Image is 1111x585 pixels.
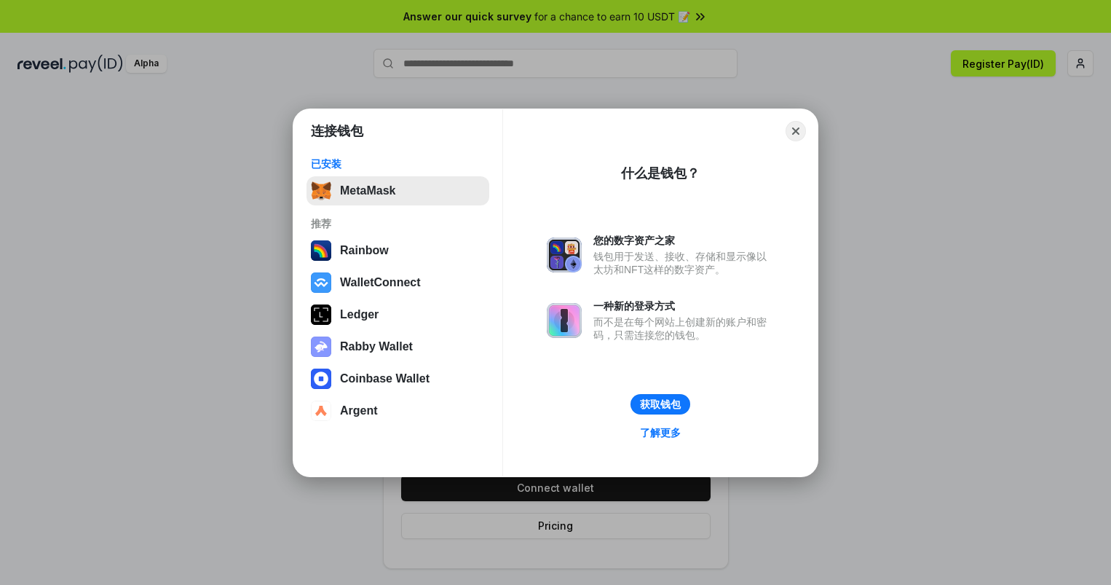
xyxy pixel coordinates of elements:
img: svg+xml,%3Csvg%20xmlns%3D%22http%3A%2F%2Fwww.w3.org%2F2000%2Fsvg%22%20fill%3D%22none%22%20viewBox... [547,303,582,338]
div: Rainbow [340,244,389,257]
div: 而不是在每个网站上创建新的账户和密码，只需连接您的钱包。 [593,315,774,342]
a: 了解更多 [631,423,689,442]
h1: 连接钱包 [311,122,363,140]
button: Argent [307,396,489,425]
button: 获取钱包 [630,394,690,415]
div: 推荐 [311,217,485,230]
div: MetaMask [340,184,395,197]
button: MetaMask [307,176,489,205]
div: Ledger [340,308,379,321]
img: svg+xml,%3Csvg%20width%3D%2228%22%20height%3D%2228%22%20viewBox%3D%220%200%2028%2028%22%20fill%3D... [311,272,331,293]
div: Rabby Wallet [340,340,413,353]
img: svg+xml,%3Csvg%20xmlns%3D%22http%3A%2F%2Fwww.w3.org%2F2000%2Fsvg%22%20width%3D%2228%22%20height%3... [311,305,331,325]
button: Close [786,121,806,141]
button: Ledger [307,300,489,329]
img: svg+xml,%3Csvg%20width%3D%2228%22%20height%3D%2228%22%20viewBox%3D%220%200%2028%2028%22%20fill%3D... [311,369,331,389]
div: Argent [340,404,378,417]
img: svg+xml,%3Csvg%20width%3D%2228%22%20height%3D%2228%22%20viewBox%3D%220%200%2028%2028%22%20fill%3D... [311,401,331,421]
img: svg+xml,%3Csvg%20xmlns%3D%22http%3A%2F%2Fwww.w3.org%2F2000%2Fsvg%22%20fill%3D%22none%22%20viewBox... [547,237,582,272]
div: 您的数字资产之家 [593,234,774,247]
div: 什么是钱包？ [621,165,700,182]
button: Rabby Wallet [307,332,489,361]
div: WalletConnect [340,276,421,289]
button: Coinbase Wallet [307,364,489,393]
img: svg+xml,%3Csvg%20width%3D%22120%22%20height%3D%22120%22%20viewBox%3D%220%200%20120%20120%22%20fil... [311,240,331,261]
div: 已安装 [311,157,485,170]
div: Coinbase Wallet [340,372,430,385]
div: 一种新的登录方式 [593,299,774,313]
div: 了解更多 [640,426,681,439]
div: 钱包用于发送、接收、存储和显示像以太坊和NFT这样的数字资产。 [593,250,774,276]
button: Rainbow [307,236,489,265]
div: 获取钱包 [640,398,681,411]
img: svg+xml,%3Csvg%20xmlns%3D%22http%3A%2F%2Fwww.w3.org%2F2000%2Fsvg%22%20fill%3D%22none%22%20viewBox... [311,337,331,357]
button: WalletConnect [307,268,489,297]
img: svg+xml,%3Csvg%20fill%3D%22none%22%20height%3D%2233%22%20viewBox%3D%220%200%2035%2033%22%20width%... [311,181,331,201]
